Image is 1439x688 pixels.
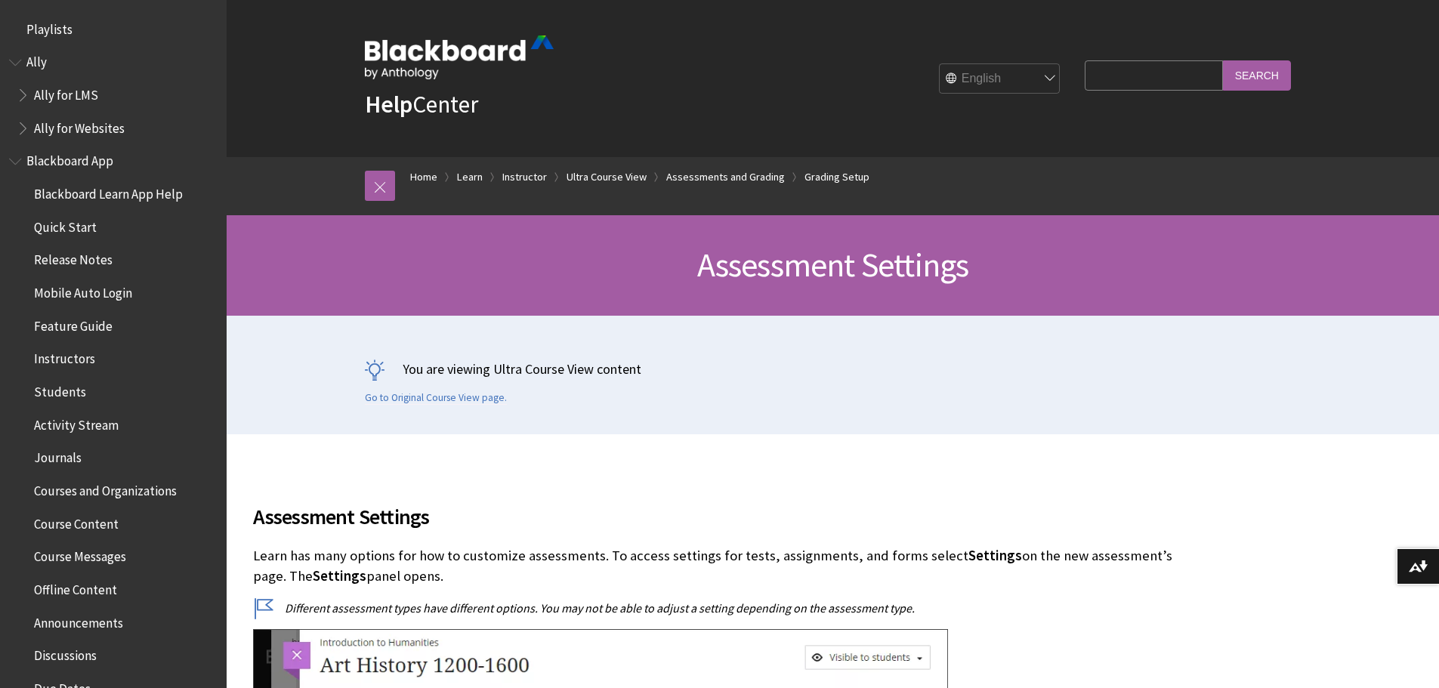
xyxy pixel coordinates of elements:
a: Home [410,168,437,187]
a: Go to Original Course View page. [365,391,507,405]
a: Assessments and Grading [666,168,785,187]
span: Activity Stream [34,412,119,433]
a: Instructor [502,168,547,187]
span: Course Messages [34,545,126,565]
span: Students [34,379,86,400]
span: Release Notes [34,248,113,268]
a: Ultra Course View [567,168,647,187]
img: Blackboard by Anthology [365,35,554,79]
input: Search [1223,60,1291,90]
span: Mobile Auto Login [34,280,132,301]
span: Announcements [34,610,123,631]
a: Learn [457,168,483,187]
span: Ally for Websites [34,116,125,136]
nav: Book outline for Anthology Ally Help [9,50,218,141]
p: Different assessment types have different options. You may not be able to adjust a setting depend... [253,600,1190,616]
span: Assessment Settings [253,501,1190,532]
span: Assessment Settings [697,244,969,285]
span: Blackboard Learn App Help [34,181,183,202]
a: Grading Setup [804,168,869,187]
nav: Book outline for Playlists [9,17,218,42]
span: Feature Guide [34,313,113,334]
p: You are viewing Ultra Course View content [365,359,1302,378]
span: Offline Content [34,577,117,597]
span: Instructors [34,347,95,367]
span: Discussions [34,643,97,663]
span: Ally for LMS [34,82,98,103]
span: Course Content [34,511,119,532]
a: HelpCenter [365,89,478,119]
span: Quick Start [34,214,97,235]
span: Playlists [26,17,73,37]
p: Learn has many options for how to customize assessments. To access settings for tests, assignment... [253,546,1190,585]
span: Settings [968,547,1022,564]
span: Courses and Organizations [34,478,177,498]
strong: Help [365,89,412,119]
span: Blackboard App [26,149,113,169]
span: Journals [34,446,82,466]
select: Site Language Selector [940,64,1061,94]
span: Ally [26,50,47,70]
span: Settings [313,567,366,585]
